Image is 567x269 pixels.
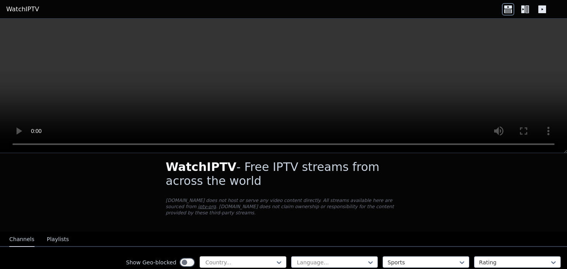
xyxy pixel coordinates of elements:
a: WatchIPTV [6,5,39,14]
label: Show Geo-blocked [126,259,176,266]
span: WatchIPTV [166,160,237,174]
h1: - Free IPTV streams from across the world [166,160,402,188]
button: Playlists [47,232,69,247]
a: iptv-org [198,204,216,209]
button: Channels [9,232,34,247]
p: [DOMAIN_NAME] does not host or serve any video content directly. All streams available here are s... [166,197,402,216]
